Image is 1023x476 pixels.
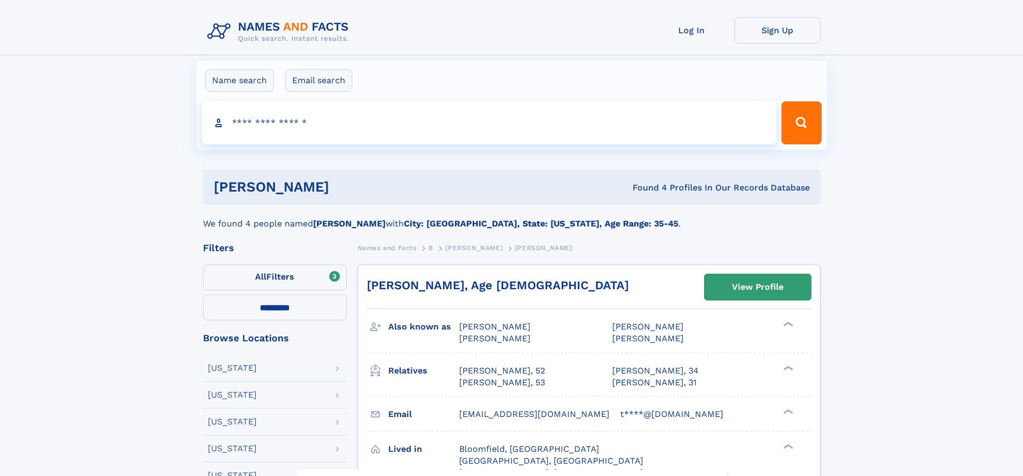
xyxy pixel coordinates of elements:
[459,456,643,466] span: [GEOGRAPHIC_DATA], [GEOGRAPHIC_DATA]
[388,405,459,423] h3: Email
[481,182,810,194] div: Found 4 Profiles In Our Records Database
[781,408,794,415] div: ❯
[781,364,794,371] div: ❯
[202,101,777,144] input: search input
[445,241,503,254] a: [PERSON_NAME]
[203,204,821,230] div: We found 4 people named with .
[208,444,257,453] div: [US_STATE]
[612,333,684,343] span: [PERSON_NAME]
[445,244,503,252] span: [PERSON_NAME]
[388,318,459,336] h3: Also known as
[358,241,417,254] a: Names and Facts
[735,17,821,43] a: Sign Up
[429,241,433,254] a: B
[214,180,481,194] h1: [PERSON_NAME]
[388,440,459,458] h3: Lived in
[404,218,678,229] b: City: [GEOGRAPHIC_DATA], State: [US_STATE], Age Range: 35-45
[781,321,794,328] div: ❯
[459,365,545,377] a: [PERSON_NAME], 52
[285,69,352,92] label: Email search
[313,218,386,229] b: [PERSON_NAME]
[705,274,811,300] a: View Profile
[781,101,821,144] button: Search Button
[459,321,531,332] span: [PERSON_NAME]
[203,333,347,343] div: Browse Locations
[208,391,257,399] div: [US_STATE]
[367,279,629,292] a: [PERSON_NAME], Age [DEMOGRAPHIC_DATA]
[459,444,599,454] span: Bloomfield, [GEOGRAPHIC_DATA]
[459,333,531,343] span: [PERSON_NAME]
[781,443,794,450] div: ❯
[732,275,783,299] div: View Profile
[459,409,610,419] span: [EMAIL_ADDRESS][DOMAIN_NAME]
[612,321,684,332] span: [PERSON_NAME]
[208,364,257,372] div: [US_STATE]
[203,265,347,290] label: Filters
[203,17,358,46] img: Logo Names and Facts
[208,418,257,426] div: [US_STATE]
[388,362,459,380] h3: Relatives
[205,69,274,92] label: Name search
[612,377,696,389] a: [PERSON_NAME], 31
[515,244,572,252] span: [PERSON_NAME]
[649,17,735,43] a: Log In
[612,365,699,377] a: [PERSON_NAME], 34
[255,272,266,282] span: All
[203,243,347,253] div: Filters
[429,244,433,252] span: B
[459,377,545,389] a: [PERSON_NAME], 53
